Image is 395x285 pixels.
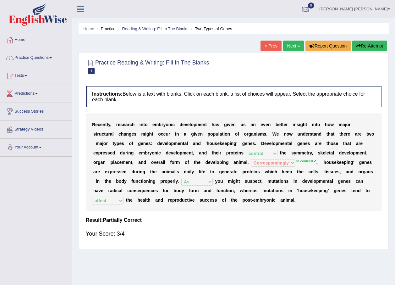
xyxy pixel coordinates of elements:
b: r [346,131,348,137]
b: l [272,141,273,146]
b: e [103,150,105,155]
b: a [355,131,358,137]
b: h [132,122,135,127]
b: h [325,122,328,127]
b: o [287,131,289,137]
b: h [212,122,215,127]
b: . [266,131,267,137]
b: e [217,141,220,146]
b: a [347,141,350,146]
b: e [222,141,225,146]
b: r [116,122,118,127]
b: p [208,131,211,137]
b: D [261,141,264,146]
b: t [105,122,107,127]
b: e [198,131,200,137]
b: p [194,122,196,127]
b: s [107,150,110,155]
b: . [255,141,256,146]
b: e [261,122,263,127]
b: n [155,150,157,155]
b: , [110,122,111,127]
b: u [216,131,218,137]
b: h [207,141,210,146]
b: o [166,122,168,127]
b: d [198,141,201,146]
b: i [256,131,257,137]
b: e [152,122,155,127]
b: e [231,122,233,127]
a: « Prev [261,41,281,51]
b: i [230,141,231,146]
b: m [141,131,145,137]
b: e [278,122,281,127]
b: l [167,141,168,146]
b: a [123,131,126,137]
b: y [149,150,152,155]
b: c [101,131,104,137]
b: i [223,131,225,137]
b: i [175,131,176,137]
b: n [168,122,171,127]
b: m [278,141,282,146]
b: e [110,150,112,155]
b: y [163,122,166,127]
b: m [196,122,200,127]
b: g [131,150,134,155]
b: i [227,122,228,127]
b: m [155,122,159,127]
b: r [359,141,360,146]
b: R [92,122,95,127]
b: e [343,131,346,137]
b: a [110,131,112,137]
b: l [112,131,114,137]
b: s [122,141,124,146]
b: t [343,141,345,146]
b: e [300,141,303,146]
b: s [105,150,107,155]
b: d [157,141,160,146]
b: n [233,122,236,127]
b: h [303,122,306,127]
b: e [266,122,268,127]
b: e [282,141,285,146]
b: c [163,131,166,137]
span: 1 [88,68,95,74]
b: e [200,122,203,127]
b: h [328,131,331,137]
b: g [146,131,149,137]
b: c [129,122,132,127]
li: Practice [95,26,115,32]
b: g [224,122,227,127]
b: n [253,122,256,127]
b: n [316,131,319,137]
b: t [96,131,97,137]
b: d [112,150,115,155]
b: o [158,131,161,137]
b: i [312,122,313,127]
b: i [140,122,141,127]
button: Report Question [305,41,351,51]
b: n [141,122,144,127]
b: n [300,131,303,137]
b: n [200,131,203,137]
b: j [102,141,103,146]
b: v [162,141,165,146]
b: d [120,150,123,155]
b: r [247,131,248,137]
b: e [264,141,267,146]
b: a [356,141,359,146]
b: e [348,131,350,137]
b: l [218,131,220,137]
b: b [276,122,278,127]
b: p [171,141,174,146]
b: a [343,122,345,127]
b: e [360,141,363,146]
b: s [243,122,246,127]
b: o [152,150,155,155]
b: n [228,131,230,137]
b: o [210,131,213,137]
a: Practice Questions [0,49,72,65]
b: u [99,131,102,137]
b: b [145,150,148,155]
